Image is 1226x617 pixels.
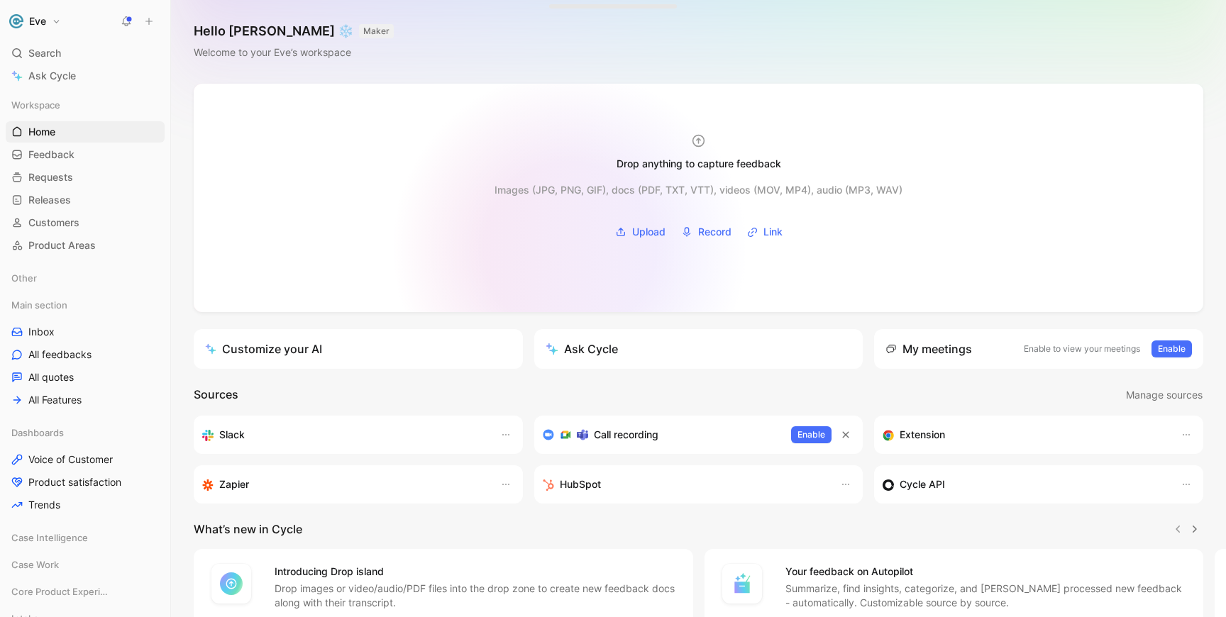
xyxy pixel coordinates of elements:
div: Workspace [6,94,165,116]
button: EveEve [6,11,65,31]
button: Ask Cycle [534,329,863,369]
span: Other [11,271,37,285]
span: Manage sources [1126,387,1203,404]
p: Summarize, find insights, categorize, and [PERSON_NAME] processed new feedback - automatically. C... [785,582,1187,610]
p: Drop images or video/audio/PDF files into the drop zone to create new feedback docs along with th... [275,582,676,610]
span: Enable [1158,342,1186,356]
span: Workspace [11,98,60,112]
span: Dashboards [11,426,64,440]
a: Inbox [6,321,165,343]
a: Requests [6,167,165,188]
a: Voice of Customer [6,449,165,470]
h3: Call recording [594,426,658,443]
div: Record & transcribe meetings from Zoom, Meet & Teams. [543,426,780,443]
div: Core Product Experience [6,581,165,606]
p: Enable to view your meetings [1024,342,1140,356]
span: Product Areas [28,238,96,252]
h2: What’s new in Cycle [194,521,302,538]
div: Dashboards [6,422,165,443]
span: Case Work [11,557,59,572]
span: Feedback [28,148,74,162]
span: Core Product Experience [11,584,109,599]
span: Upload [632,223,666,240]
h3: Slack [219,426,245,443]
h1: Hello [PERSON_NAME] ❄️ [194,23,394,40]
div: Images (JPG, PNG, GIF), docs (PDF, TXT, VTT), videos (MOV, MP4), audio (MP3, WAV) [495,182,902,199]
span: All quotes [28,370,74,384]
div: Capture feedback from anywhere on the web [883,426,1166,443]
img: Eve [9,14,23,28]
span: Product satisfaction [28,475,121,489]
span: All feedbacks [28,348,92,362]
div: Case Work [6,554,165,579]
h4: Introducing Drop island [275,563,676,580]
button: Manage sources [1125,386,1203,404]
a: Customers [6,212,165,233]
a: All Features [6,389,165,411]
button: Enable [1152,340,1192,357]
div: Sync your customers, send feedback and get updates in Slack [202,426,486,443]
span: Record [698,223,731,240]
button: Upload [610,221,670,243]
a: All feedbacks [6,344,165,365]
div: Ask Cycle [546,340,618,357]
div: Main section [6,294,165,316]
h2: Sources [194,386,238,404]
div: Sync customers & send feedback from custom sources. Get inspired by our favorite use case [883,476,1166,493]
div: Drop anything to capture feedback [617,155,781,172]
button: MAKER [359,24,394,38]
a: Customize your AI [194,329,523,369]
a: Releases [6,189,165,211]
span: Voice of Customer [28,452,113,467]
span: Main section [11,298,67,312]
div: Main sectionInboxAll feedbacksAll quotesAll Features [6,294,165,411]
span: Link [763,223,783,240]
a: Ask Cycle [6,65,165,87]
span: Inbox [28,325,55,339]
span: Home [28,125,55,139]
div: Other [6,267,165,293]
div: Welcome to your Eve’s workspace [194,44,394,61]
span: Search [28,45,61,62]
div: My meetings [885,340,972,357]
a: Home [6,121,165,143]
a: Trends [6,494,165,516]
a: Product satisfaction [6,472,165,493]
button: Enable [791,426,832,443]
div: Customize your AI [205,340,322,357]
span: Enable [797,428,825,442]
div: Capture feedback from thousands of sources with Zapier (survey results, recordings, sheets, etc). [202,476,486,493]
h3: Zapier [219,476,249,493]
a: All quotes [6,367,165,388]
span: Releases [28,193,71,207]
span: Trends [28,498,60,512]
div: Case Work [6,554,165,575]
div: Other [6,267,165,289]
h3: Cycle API [900,476,945,493]
a: Product Areas [6,235,165,256]
div: Search [6,43,165,64]
h3: Extension [900,426,945,443]
h1: Eve [29,15,46,28]
span: Case Intelligence [11,530,88,545]
div: Case Intelligence [6,527,165,552]
div: Case Intelligence [6,527,165,548]
h3: HubSpot [560,476,601,493]
h4: Your feedback on Autopilot [785,563,1187,580]
div: DashboardsVoice of CustomerProduct satisfactionTrends [6,422,165,516]
div: Core Product Experience [6,581,165,602]
button: Link [742,221,788,243]
span: Requests [28,170,73,184]
button: Record [676,221,736,243]
span: All Features [28,393,82,407]
span: Customers [28,216,79,230]
span: Ask Cycle [28,67,76,84]
a: Feedback [6,144,165,165]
